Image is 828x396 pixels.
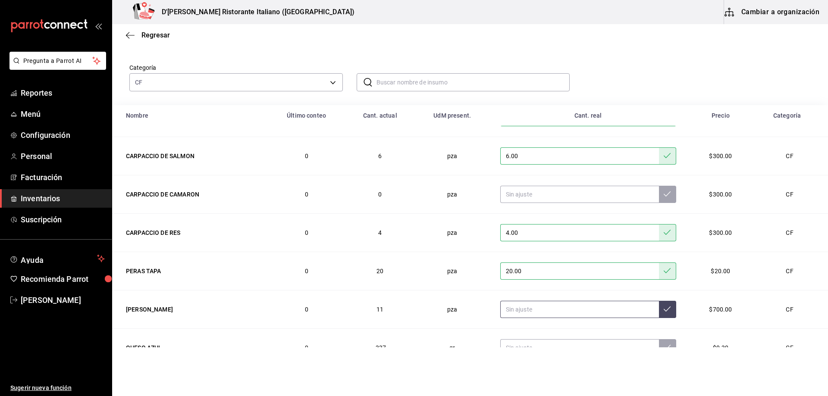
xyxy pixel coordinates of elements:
[10,384,105,393] span: Sugerir nueva función
[500,147,659,165] input: Sin ajuste
[21,171,105,183] span: Facturación
[23,56,93,65] span: Pregunta a Parrot AI
[376,74,570,91] input: Buscar nombre de insumo
[155,7,354,17] h3: D'[PERSON_NAME] Ristorante Italiano ([GEOGRAPHIC_DATA])
[500,262,659,280] input: Sin ajuste
[415,137,490,175] td: pza
[709,306,732,313] span: $700.00
[126,112,263,119] div: Nombre
[415,290,490,329] td: pza
[351,112,410,119] div: Cant. actual
[755,329,828,367] td: CF
[420,112,485,119] div: UdM present.
[126,31,170,39] button: Regresar
[500,224,659,241] input: Sin ajuste
[21,253,94,264] span: Ayuda
[692,112,750,119] div: Precio
[112,329,268,367] td: QUESO AZUL
[135,78,142,87] span: CF
[305,153,308,159] span: 0
[711,268,730,274] span: $20.00
[305,306,308,313] span: 0
[21,129,105,141] span: Configuración
[21,150,105,162] span: Personal
[21,214,105,225] span: Suscripción
[305,344,308,351] span: 0
[713,344,729,351] span: $0.30
[755,290,828,329] td: CF
[112,290,268,329] td: [PERSON_NAME]
[305,268,308,274] span: 0
[112,252,268,290] td: PERAS TAPA
[415,329,490,367] td: gr
[500,301,659,318] input: Sin ajuste
[755,137,828,175] td: CF
[500,339,659,356] input: Sin ajuste
[709,191,732,198] span: $300.00
[709,229,732,236] span: $300.00
[415,252,490,290] td: pza
[21,273,105,285] span: Recomienda Parrot
[305,229,308,236] span: 0
[112,137,268,175] td: CARPACCIO DE SALMON
[709,153,732,159] span: $300.00
[378,191,382,198] span: 0
[415,214,490,252] td: pza
[378,153,382,159] span: 6
[6,62,106,72] a: Pregunta a Parrot AI
[95,22,102,29] button: open_drawer_menu
[141,31,170,39] span: Regresar
[112,175,268,214] td: CARPACCIO DE CAMARON
[129,65,343,71] label: Categoría
[376,306,383,313] span: 11
[21,87,105,99] span: Reportes
[305,191,308,198] span: 0
[273,112,340,119] div: Último conteo
[755,214,828,252] td: CF
[9,52,106,70] button: Pregunta a Parrot AI
[755,252,828,290] td: CF
[112,214,268,252] td: CARPACCIO DE RES
[21,294,105,306] span: [PERSON_NAME]
[21,108,105,120] span: Menú
[500,186,659,203] input: Sin ajuste
[495,112,681,119] div: Cant. real
[755,175,828,214] td: CF
[760,112,814,119] div: Categoría
[378,229,382,236] span: 4
[376,268,383,274] span: 20
[374,344,386,351] span: -337
[415,175,490,214] td: pza
[21,193,105,204] span: Inventarios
